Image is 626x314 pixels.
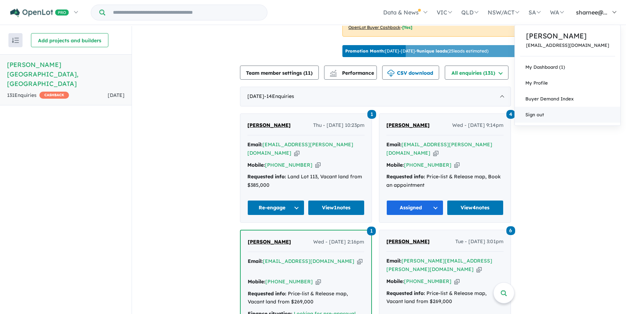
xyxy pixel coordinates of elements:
[367,109,376,119] a: 1
[515,75,620,91] a: My Profile
[454,161,460,169] button: Copy
[452,121,504,130] span: Wed - [DATE] 9:14pm
[367,226,376,235] a: 1
[515,91,620,107] a: Buyer Demand Index
[240,87,511,106] div: [DATE]
[248,238,291,246] a: [PERSON_NAME]
[386,173,504,190] div: Price-list & Release map, Book an appointment
[330,70,336,74] img: line-chart.svg
[248,239,291,245] span: [PERSON_NAME]
[345,48,488,54] p: [DATE] - [DATE] - ( 25 leads estimated)
[525,80,548,86] span: My Profile
[367,110,376,119] span: 1
[506,110,515,119] span: 4
[10,8,69,17] img: Openlot PRO Logo White
[404,162,451,168] a: [PHONE_NUMBER]
[506,226,515,235] span: 6
[31,33,108,47] button: Add projects and builders
[330,72,337,77] img: bar-chart.svg
[386,121,430,130] a: [PERSON_NAME]
[402,25,412,30] span: [Yes]
[386,278,404,284] strong: Mobile:
[382,66,439,80] button: CSV download
[386,162,404,168] strong: Mobile:
[455,238,504,246] span: Tue - [DATE] 3:01pm
[386,141,401,148] strong: Email:
[417,48,447,54] b: 9 unique leads
[7,91,69,100] div: 131 Enquir ies
[506,109,515,119] a: 4
[454,278,460,285] button: Copy
[247,173,365,190] div: Land Lot 113, Vacant land from $385,000
[348,25,400,30] u: OpenLot Buyer Cashback
[526,43,609,48] a: [EMAIL_ADDRESS][DOMAIN_NAME]
[386,173,425,180] strong: Requested info:
[526,31,609,41] a: [PERSON_NAME]
[387,70,394,77] img: download icon
[247,122,291,128] span: [PERSON_NAME]
[248,278,265,285] strong: Mobile:
[247,200,304,215] button: Re-engage
[265,278,313,285] a: [PHONE_NUMBER]
[305,70,311,76] span: 11
[108,92,125,98] span: [DATE]
[316,278,321,285] button: Copy
[7,60,125,88] h5: [PERSON_NAME][GEOGRAPHIC_DATA] , [GEOGRAPHIC_DATA]
[324,66,377,80] button: Performance
[386,238,430,246] a: [PERSON_NAME]
[294,149,299,157] button: Copy
[331,70,374,76] span: Performance
[447,200,504,215] a: View4notes
[386,122,430,128] span: [PERSON_NAME]
[248,258,263,264] strong: Email:
[247,162,265,168] strong: Mobile:
[247,173,286,180] strong: Requested info:
[386,238,430,245] span: [PERSON_NAME]
[107,5,266,20] input: Try estate name, suburb, builder or developer
[345,48,385,54] b: Promotion Month:
[247,141,263,148] strong: Email:
[476,266,482,273] button: Copy
[357,258,362,265] button: Copy
[386,200,443,215] button: Assigned
[313,238,364,246] span: Wed - [DATE] 2:16pm
[386,290,425,296] strong: Requested info:
[248,290,286,297] strong: Requested info:
[386,258,401,264] strong: Email:
[576,9,607,16] span: sharnee@...
[264,93,294,99] span: - 14 Enquir ies
[265,162,312,168] a: [PHONE_NUMBER]
[386,289,504,306] div: Price-list & Release map, Vacant land from $269,000
[12,38,19,43] img: sort.svg
[445,66,508,80] button: All enquiries (131)
[433,149,438,157] button: Copy
[240,66,319,80] button: Team member settings (11)
[506,226,515,235] a: 6
[247,121,291,130] a: [PERSON_NAME]
[386,141,492,156] a: [EMAIL_ADDRESS][PERSON_NAME][DOMAIN_NAME]
[248,290,364,307] div: Price-list & Release map, Vacant land from $269,000
[263,258,354,264] a: [EMAIL_ADDRESS][DOMAIN_NAME]
[308,200,365,215] a: View1notes
[515,107,620,123] a: Sign out
[247,141,353,156] a: [EMAIL_ADDRESS][PERSON_NAME][DOMAIN_NAME]
[386,258,492,272] a: [PERSON_NAME][EMAIL_ADDRESS][PERSON_NAME][DOMAIN_NAME]
[515,59,620,75] a: My Dashboard (1)
[315,161,321,169] button: Copy
[404,278,451,284] a: [PHONE_NUMBER]
[39,92,69,99] span: CASHBACK
[313,121,365,130] span: Thu - [DATE] 10:23pm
